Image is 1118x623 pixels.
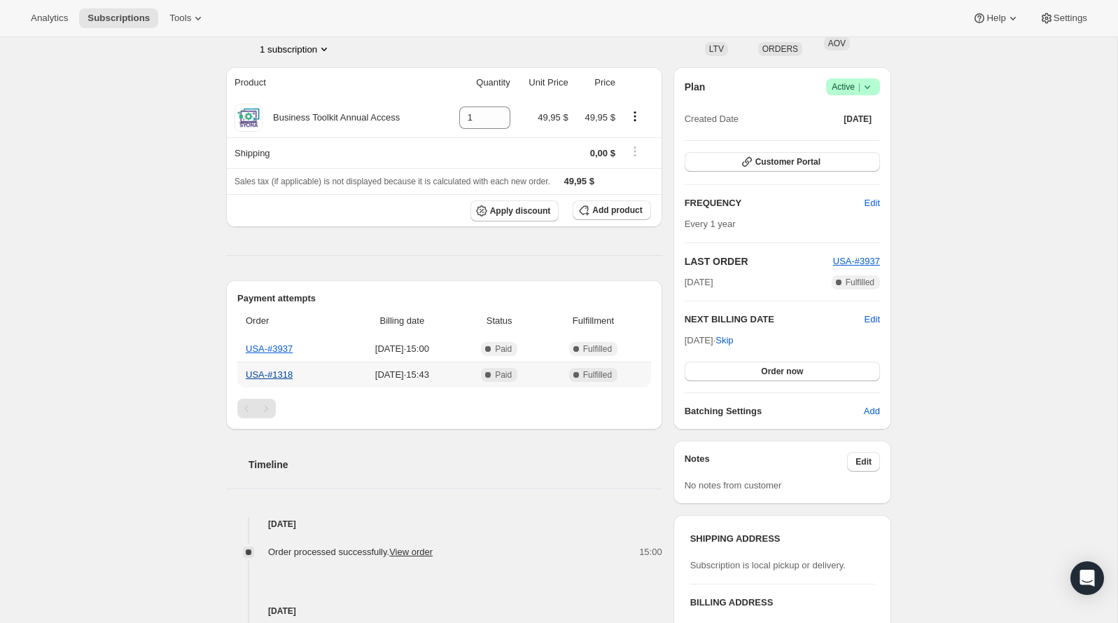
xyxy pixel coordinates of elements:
button: Analytics [22,8,76,28]
span: Analytics [31,13,68,24]
a: USA-#1318 [246,369,293,380]
span: 49,95 $ [538,112,568,123]
span: Apply discount [490,205,551,217]
h4: [DATE] [226,604,662,618]
span: Edit [855,456,872,467]
h2: Timeline [249,458,662,472]
button: Add product [573,200,650,220]
h2: Plan [685,80,706,94]
span: 0,00 $ [590,148,615,158]
button: Product actions [260,42,331,56]
button: Order now [685,362,880,381]
button: Add [855,400,888,423]
span: Paid [495,369,512,381]
span: [DATE] [685,275,713,289]
span: Active [832,80,874,94]
th: Order [237,306,346,336]
h3: Notes [685,452,848,472]
h2: NEXT BILLING DATE [685,313,865,327]
button: [DATE] [835,109,880,129]
button: Edit [856,192,888,214]
h2: FREQUENCY [685,196,865,210]
span: AOV [828,39,846,48]
span: [DATE] · 15:00 [350,342,455,356]
th: Shipping [226,137,442,168]
button: USA-#3937 [833,254,880,268]
span: Created Date [685,112,739,126]
span: Paid [495,343,512,355]
span: [DATE] · [685,335,734,345]
span: Edit [865,196,880,210]
span: Fulfillment [544,314,642,328]
span: | [858,81,860,93]
span: Every 1 year [685,219,736,229]
span: [DATE] [844,114,872,125]
button: Edit [865,313,880,327]
div: Open Intercom Messenger [1070,561,1104,595]
button: Customer Portal [685,152,880,172]
span: Settings [1054,13,1087,24]
th: Price [573,67,620,98]
span: Sales tax (if applicable) is not displayed because it is calculated with each new order. [235,177,550,186]
span: Fulfilled [583,343,612,355]
h6: Batching Settings [685,404,864,418]
button: Apply discount [470,200,559,221]
th: Product [226,67,442,98]
span: Subscription is local pickup or delivery. [690,560,846,570]
nav: Paginación [237,399,651,418]
div: Business Toolkit Annual Access [263,111,400,125]
th: Quantity [442,67,515,98]
span: Status [463,314,536,328]
span: Tools [169,13,191,24]
span: 49,95 $ [585,112,615,123]
span: Help [986,13,1005,24]
img: product img [235,104,263,132]
h2: Payment attempts [237,292,651,306]
span: 15:00 [639,545,662,559]
span: Order now [761,366,803,377]
span: No notes from customer [685,480,782,491]
button: Edit [847,452,880,472]
button: Tools [161,8,214,28]
h3: BILLING ADDRESS [690,596,874,610]
button: Help [964,8,1028,28]
span: Billing date [350,314,455,328]
span: Add product [592,205,642,216]
span: 49,95 $ [564,176,594,186]
span: Fulfilled [583,369,612,381]
span: Subscriptions [88,13,150,24]
span: Customer Portal [755,156,820,167]
button: Product actions [624,109,646,124]
h3: SHIPPING ADDRESS [690,532,874,546]
span: ORDERS [762,44,798,54]
span: Order processed successfully. [268,547,433,557]
th: Unit Price [515,67,573,98]
span: [DATE] · 15:43 [350,368,455,382]
button: Settings [1031,8,1096,28]
button: Subscriptions [79,8,158,28]
a: USA-#3937 [246,343,293,354]
h2: LAST ORDER [685,254,833,268]
span: Add [864,404,880,418]
button: Shipping actions [624,144,646,159]
span: LTV [709,44,724,54]
span: Fulfilled [846,277,874,288]
a: View order [389,547,433,557]
button: Skip [707,329,741,352]
a: USA-#3937 [833,256,880,266]
span: Skip [715,334,733,348]
h4: [DATE] [226,517,662,531]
